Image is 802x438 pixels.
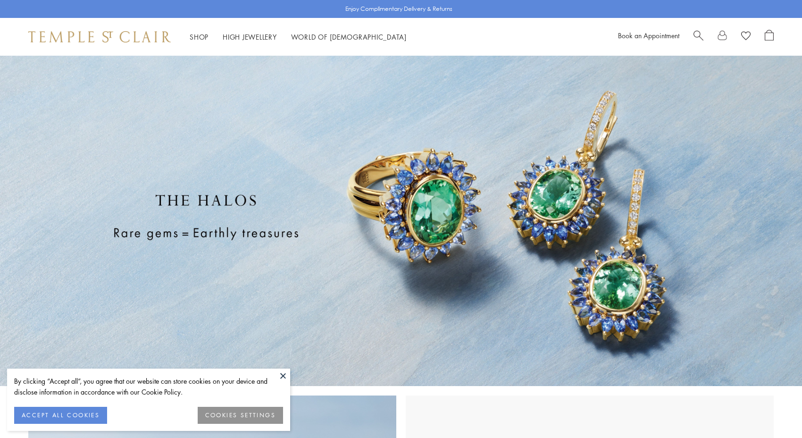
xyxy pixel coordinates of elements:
[741,30,751,44] a: View Wishlist
[14,376,283,397] div: By clicking “Accept all”, you agree that our website can store cookies on your device and disclos...
[345,4,452,14] p: Enjoy Complimentary Delivery & Returns
[223,32,277,42] a: High JewelleryHigh Jewellery
[190,32,209,42] a: ShopShop
[14,407,107,424] button: ACCEPT ALL COOKIES
[755,394,793,429] iframe: Gorgias live chat messenger
[765,30,774,44] a: Open Shopping Bag
[618,31,679,40] a: Book an Appointment
[28,31,171,42] img: Temple St. Clair
[198,407,283,424] button: COOKIES SETTINGS
[693,30,703,44] a: Search
[190,31,407,43] nav: Main navigation
[291,32,407,42] a: World of [DEMOGRAPHIC_DATA]World of [DEMOGRAPHIC_DATA]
